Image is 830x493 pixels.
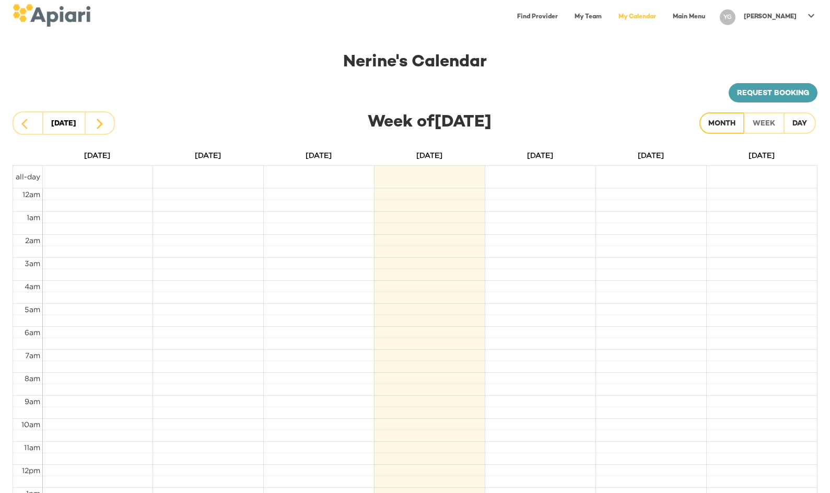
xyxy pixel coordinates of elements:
[25,282,40,290] span: 4am
[143,111,687,135] div: Week of [DATE]
[13,51,817,75] div: Nerine 's Calendar
[16,173,40,180] span: all-day
[24,443,40,451] span: 11am
[729,83,817,103] a: Request booking
[527,151,553,159] span: [DATE]
[13,4,90,27] img: logo
[27,213,40,221] span: 1am
[22,466,40,474] span: 12pm
[25,374,40,382] span: 8am
[568,6,608,28] a: My Team
[667,6,711,28] a: Main Menu
[25,351,40,359] span: 7am
[638,151,664,159] span: [DATE]
[25,397,40,405] span: 9am
[744,13,797,21] p: [PERSON_NAME]
[792,118,807,131] div: Day
[784,112,816,134] button: Day
[51,117,76,131] div: [DATE]
[25,236,40,244] span: 2am
[21,420,40,428] span: 10am
[42,111,85,135] button: [DATE]
[195,151,221,159] span: [DATE]
[612,6,662,28] a: My Calendar
[720,9,735,25] div: YG
[25,328,40,336] span: 6am
[25,305,40,313] span: 5am
[749,151,775,159] span: [DATE]
[699,112,744,134] button: Month
[511,6,564,28] a: Find Provider
[25,259,40,267] span: 3am
[84,151,110,159] span: [DATE]
[753,118,775,131] div: Week
[416,151,442,159] span: [DATE]
[737,87,809,100] span: Request booking
[708,118,735,131] div: Month
[744,112,784,134] button: Week
[22,190,40,198] span: 12am
[306,151,332,159] span: [DATE]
